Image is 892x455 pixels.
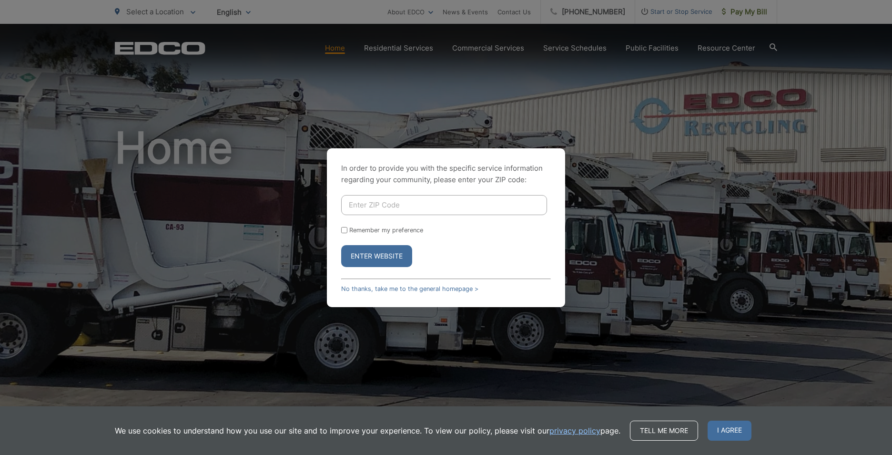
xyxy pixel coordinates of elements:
span: I agree [708,421,751,441]
input: Enter ZIP Code [341,195,547,215]
p: In order to provide you with the specific service information regarding your community, please en... [341,163,551,186]
a: Tell me more [630,421,698,441]
a: privacy policy [549,425,600,436]
a: No thanks, take me to the general homepage > [341,285,478,292]
p: We use cookies to understand how you use our site and to improve your experience. To view our pol... [115,425,620,436]
button: Enter Website [341,245,412,267]
label: Remember my preference [349,227,423,234]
